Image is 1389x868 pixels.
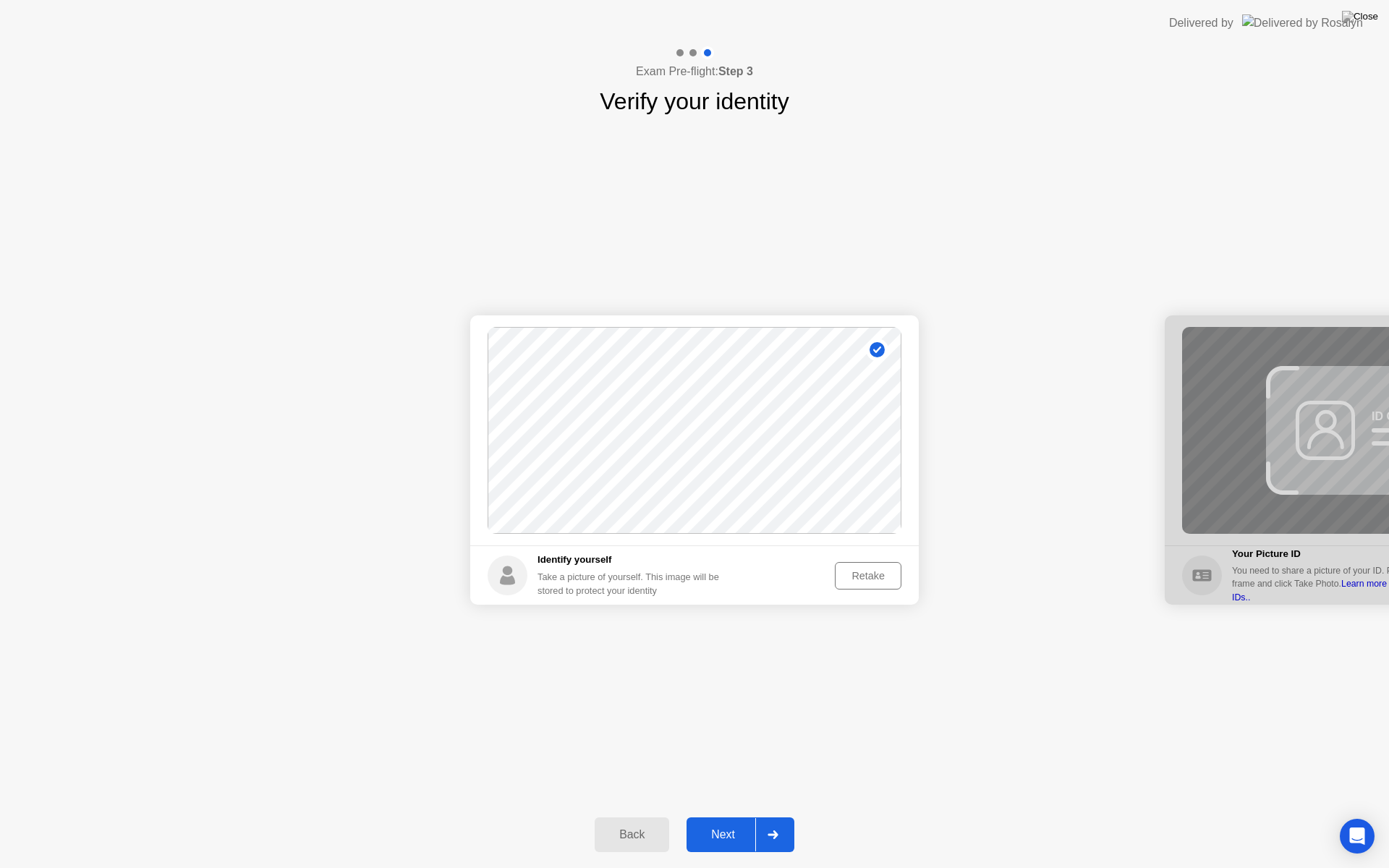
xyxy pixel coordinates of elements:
img: Close [1342,11,1378,22]
div: Next [691,828,755,841]
div: Delivered by [1169,14,1233,32]
h1: Verify your identity [600,84,789,119]
button: Next [687,817,794,852]
h5: Identify yourself [538,553,731,567]
div: Back [599,828,665,841]
div: Open Intercom Messenger [1340,819,1375,854]
button: Back [595,817,669,852]
button: Retake [835,562,901,590]
div: Take a picture of yourself. This image will be stored to protect your identity [538,570,731,597]
h4: Exam Pre-flight: [636,63,753,80]
b: Step 3 [718,65,753,77]
img: Delivered by Rosalyn [1242,14,1363,31]
div: Retake [840,570,896,582]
